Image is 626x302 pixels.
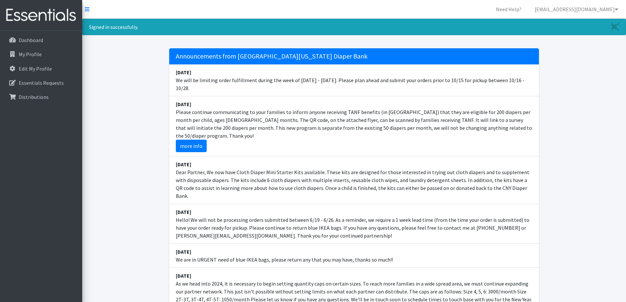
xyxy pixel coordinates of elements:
[491,3,527,16] a: Need Help?
[169,48,539,64] h5: Announcements from [GEOGRAPHIC_DATA][US_STATE] Diaper Bank
[176,161,191,168] strong: [DATE]
[19,65,52,72] p: Edit My Profile
[605,19,626,35] a: Close
[169,204,539,244] li: Hello! We will not be processing orders submitted between 6/19 - 6/26. As a reminder, we require ...
[19,94,49,100] p: Distributions
[176,248,191,255] strong: [DATE]
[176,69,191,76] strong: [DATE]
[169,96,539,156] li: Please continue communicating to your families to inform anyone receiving TANF benefits (in [GEOG...
[19,51,42,58] p: My Profile
[169,156,539,204] li: Dear Partner, We now have Cloth Diaper Mini Starter Kits available. These kits are designed for t...
[176,101,191,107] strong: [DATE]
[82,19,626,35] div: Signed in successfully.
[3,90,80,104] a: Distributions
[176,209,191,215] strong: [DATE]
[169,244,539,268] li: We are in URGENT need of blue IKEA bags, please return any that you may have, thanks so much!!
[19,37,43,43] p: Dashboard
[3,76,80,89] a: Essentials Requests
[3,62,80,75] a: Edit My Profile
[529,3,623,16] a: [EMAIL_ADDRESS][DOMAIN_NAME]
[3,4,80,26] img: HumanEssentials
[169,64,539,96] li: We will be limiting order fulfillment during the week of [DATE] - [DATE]. Please plan ahead and s...
[3,48,80,61] a: My Profile
[3,34,80,47] a: Dashboard
[176,272,191,279] strong: [DATE]
[176,140,207,152] a: more info
[19,80,64,86] p: Essentials Requests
